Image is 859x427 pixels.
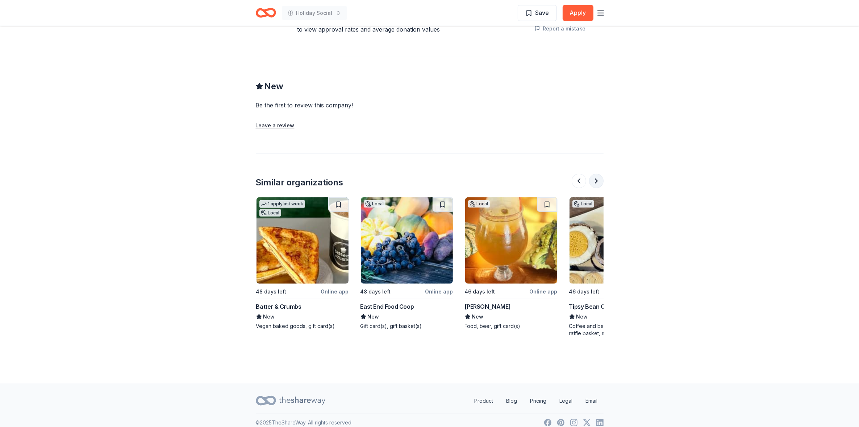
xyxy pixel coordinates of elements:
span: New [576,312,588,321]
div: Local [572,200,594,208]
div: Be the first to review this company! [256,101,441,110]
div: 46 days left [569,287,600,296]
div: 46 days left [465,287,495,296]
div: Batter & Crumbs [256,302,301,311]
div: Online app [321,287,349,296]
span: New [264,81,284,92]
span: Save [535,8,549,17]
nav: quick links [469,394,604,408]
p: © 2025 TheShareWay. All rights reserved. [256,418,353,427]
span: New [263,312,275,321]
img: Image for Jamison Pourhouse [465,197,557,284]
img: Image for Batter & Crumbs [257,197,349,284]
img: Image for East End Food Coop [361,197,453,284]
div: Vegan baked goods, gift card(s) [256,323,349,330]
a: Image for Tipsy Bean CafeLocal46 days leftOnline appTipsy Bean CafeNewCoffee and baked goods, gif... [569,197,662,337]
div: Local [364,200,385,208]
a: Image for Jamison PourhouseLocal46 days leftOnline app[PERSON_NAME]NewFood, beer, gift card(s) [465,197,558,330]
div: Food, beer, gift card(s) [465,323,558,330]
div: East End Food Coop [360,302,414,311]
a: Image for Batter & Crumbs1 applylast weekLocal48 days leftOnline appBatter & CrumbsNewVegan baked... [256,197,349,330]
div: to view approval rates and average donation values [256,25,482,34]
div: Coffee and baked goods, gift card(s), raffle basket, monetary donation [569,323,662,337]
button: Save [518,5,557,21]
div: Gift card(s), gift basket(s) [360,323,453,330]
span: New [472,312,484,321]
button: Leave a review [256,121,295,130]
div: 48 days left [360,287,391,296]
button: Holiday Social [282,6,347,20]
div: Tipsy Bean Cafe [569,302,614,311]
div: 48 days left [256,287,287,296]
a: Home [256,4,276,21]
a: Blog [501,394,523,408]
span: Holiday Social [296,9,333,17]
button: Report a mistake [534,24,586,33]
div: [PERSON_NAME] [465,302,511,311]
div: Local [468,200,490,208]
a: Image for East End Food CoopLocal48 days leftOnline appEast End Food CoopNewGift card(s), gift ba... [360,197,453,330]
div: 1 apply last week [259,200,305,208]
div: Local [259,209,281,217]
button: Apply [563,5,593,21]
div: Online app [530,287,558,296]
a: Email [580,394,604,408]
img: Image for Tipsy Bean Cafe [570,197,662,284]
a: Product [469,394,499,408]
div: Similar organizations [256,177,343,188]
div: Online app [425,287,453,296]
a: Pricing [525,394,552,408]
span: New [368,312,379,321]
a: Legal [554,394,579,408]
